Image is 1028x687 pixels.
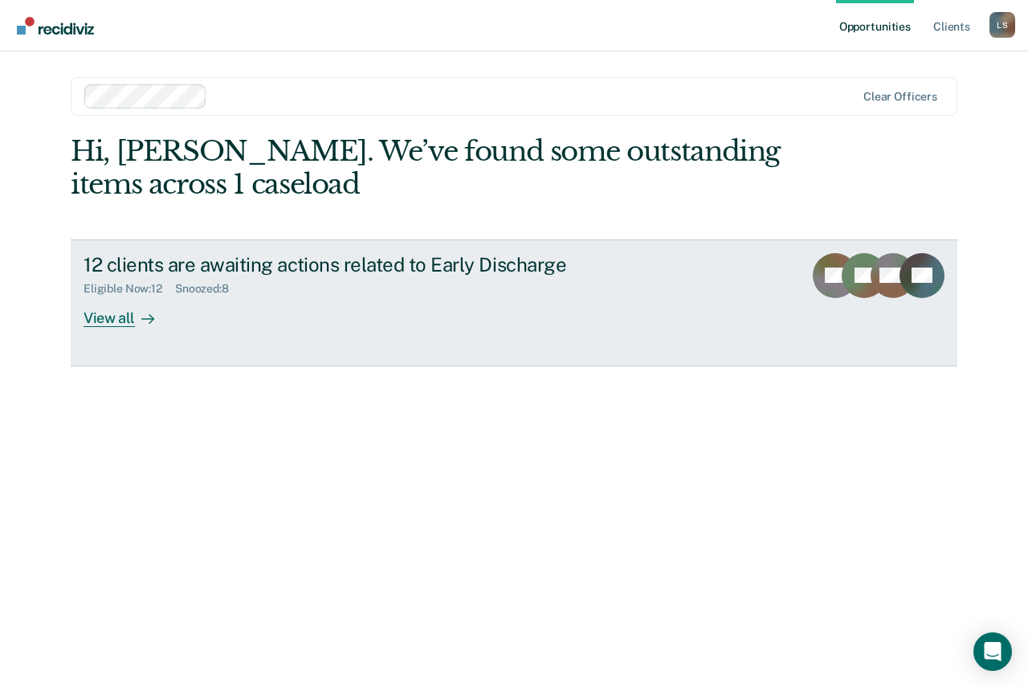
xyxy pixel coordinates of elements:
div: Open Intercom Messenger [973,632,1012,671]
div: Eligible Now : 12 [84,282,175,296]
div: Clear officers [863,90,937,104]
div: L S [989,12,1015,38]
div: 12 clients are awaiting actions related to Early Discharge [84,253,647,276]
div: Hi, [PERSON_NAME]. We’ve found some outstanding items across 1 caseload [71,135,780,201]
img: Recidiviz [17,17,94,35]
div: Snoozed : 8 [175,282,242,296]
a: 12 clients are awaiting actions related to Early DischargeEligible Now:12Snoozed:8View all [71,239,957,366]
button: Profile dropdown button [989,12,1015,38]
div: View all [84,296,173,327]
